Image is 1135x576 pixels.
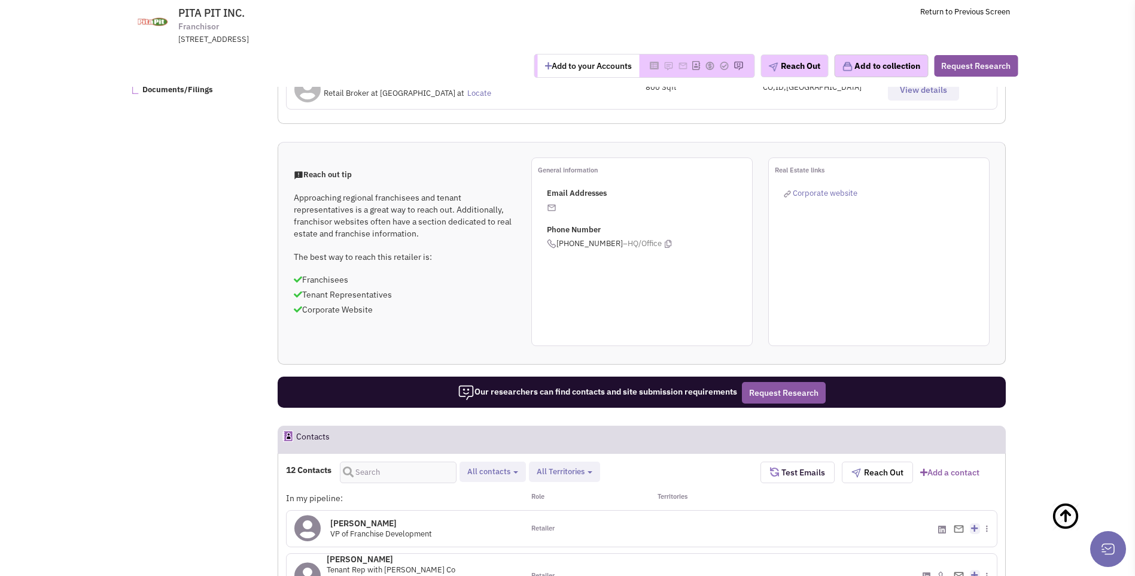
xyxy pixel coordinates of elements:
[294,192,515,240] p: Approaching regional franchisees and tenant representatives is a great way to reach out. Addition...
[324,88,455,98] span: Retail Broker at [GEOGRAPHIC_DATA]
[294,169,352,180] span: Reach out tip
[340,462,457,483] input: Search
[178,6,245,20] span: PITA PIT INC.
[547,188,752,199] p: Email Addresses
[327,554,516,565] h4: [PERSON_NAME]
[547,238,752,250] span: [PHONE_NUMBER]
[178,20,219,33] span: Franchisor
[294,289,515,301] p: Tenant Representatives
[842,462,913,483] button: Reach Out
[920,466,979,478] a: Add a contact
[123,77,253,102] a: Documents/Filings
[678,61,687,71] img: Please add to your accounts
[294,251,515,263] p: The best way to reach this retailer is:
[547,203,556,213] img: icon-email-active-16.png
[742,382,826,404] button: Request Research
[775,164,989,176] p: Real Estate links
[834,54,928,77] button: Add to collection
[547,239,556,248] img: icon-phone.png
[538,164,752,176] p: General information
[537,54,639,77] button: Add to your Accounts
[642,492,760,504] div: Territories
[524,492,642,504] div: Role
[954,525,964,533] img: Email%20Icon.png
[457,88,464,98] span: at
[768,62,778,72] img: plane.png
[286,492,523,504] div: In my pipeline:
[467,466,510,477] span: All contacts
[458,384,474,401] img: icon-researcher-20.png
[734,61,743,71] img: Please add to your accounts
[1051,490,1111,568] a: Back To Top
[296,426,330,453] h2: Contacts
[467,88,491,98] a: Locate
[784,190,791,198] img: reachlinkicon.png
[533,466,596,478] button: All Territories
[294,274,515,286] p: Franchisees
[125,7,180,37] img: www.pitapitusa.com
[851,468,861,478] img: plane.png
[664,61,673,71] img: Please add to your accounts
[705,61,714,71] img: Please add to your accounts
[842,61,853,72] img: icon-collection-lavender.png
[464,466,522,478] button: All contacts
[623,238,662,250] span: –HQ/Office
[763,82,880,93] div: CO,ID,[GEOGRAPHIC_DATA]
[784,188,857,198] a: Corporate website
[646,82,763,93] div: 800 Sqft
[779,467,825,478] span: Test Emails
[888,79,959,101] button: View details
[900,84,947,95] span: View details
[531,524,555,533] span: Retailer
[286,465,331,475] h4: 12 Contacts
[330,518,432,529] h4: [PERSON_NAME]
[330,529,432,539] span: VP of Franchise Development
[760,462,835,483] button: Test Emails
[537,466,585,477] span: All Territories
[458,386,737,397] span: Our researchers can find contacts and site submission requirements
[719,61,729,71] img: Please add to your accounts
[793,188,857,198] span: Corporate website
[760,54,828,77] button: Reach Out
[547,225,752,236] p: Phone Number
[920,7,1010,17] a: Return to Previous Screen
[294,304,515,316] p: Corporate Website
[178,34,491,46] div: [STREET_ADDRESS]
[934,55,1018,77] button: Request Research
